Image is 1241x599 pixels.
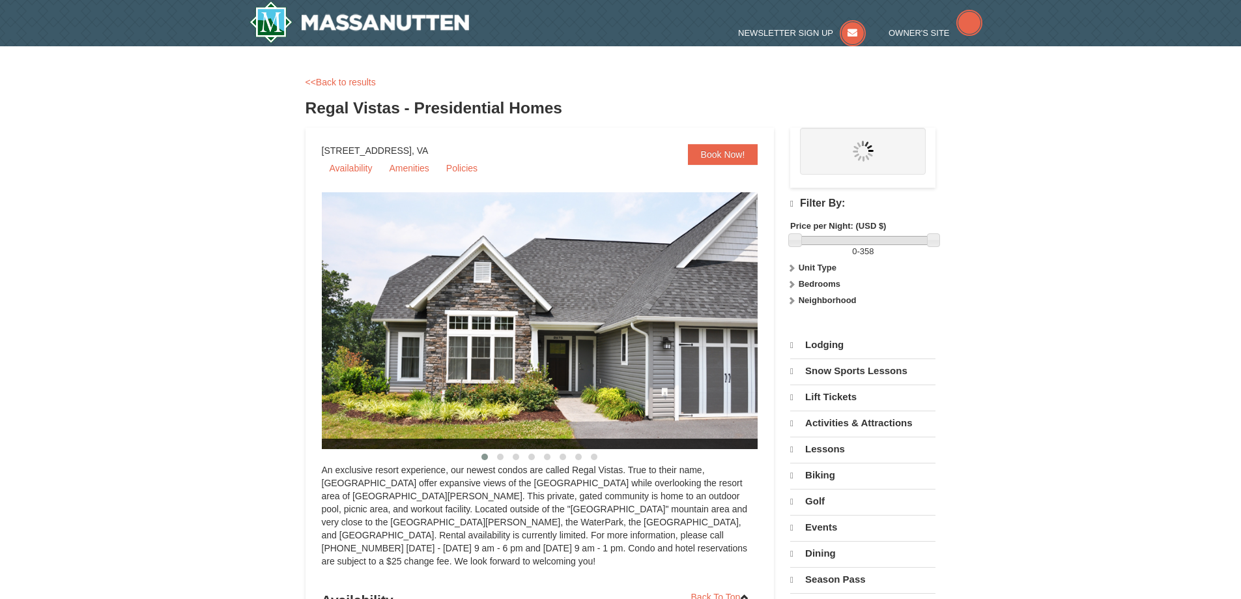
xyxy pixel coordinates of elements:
[860,246,874,256] span: 358
[799,279,840,289] strong: Bedrooms
[322,192,791,449] img: 19218991-1-902409a9.jpg
[438,158,485,178] a: Policies
[790,197,935,210] h4: Filter By:
[790,489,935,514] a: Golf
[250,1,470,43] img: Massanutten Resort Logo
[738,28,833,38] span: Newsletter Sign Up
[852,246,857,256] span: 0
[322,463,758,581] div: An exclusive resort experience, our newest condos are called Regal Vistas. True to their name, [G...
[799,263,836,272] strong: Unit Type
[790,385,935,409] a: Lift Tickets
[853,141,874,162] img: wait.gif
[738,28,866,38] a: Newsletter Sign Up
[790,333,935,357] a: Lodging
[790,515,935,540] a: Events
[799,295,857,305] strong: Neighborhood
[790,541,935,566] a: Dining
[790,567,935,592] a: Season Pass
[790,437,935,461] a: Lessons
[250,1,470,43] a: Massanutten Resort
[889,28,982,38] a: Owner's Site
[889,28,950,38] span: Owner's Site
[381,158,436,178] a: Amenities
[790,245,935,258] label: -
[688,144,758,165] a: Book Now!
[306,95,936,121] h3: Regal Vistas - Presidential Homes
[790,411,935,435] a: Activities & Attractions
[790,358,935,383] a: Snow Sports Lessons
[790,221,886,231] strong: Price per Night: (USD $)
[790,463,935,488] a: Biking
[322,158,380,178] a: Availability
[306,77,376,87] a: <<Back to results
